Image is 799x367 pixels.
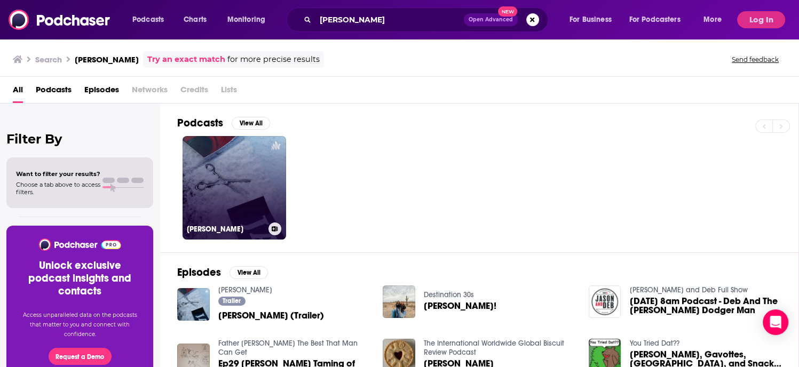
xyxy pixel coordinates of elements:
span: Monitoring [227,12,265,27]
a: Podcasts [36,81,72,103]
a: Jason and Deb Full Show [629,285,747,294]
span: for more precise results [227,53,320,66]
span: Charts [184,12,207,27]
span: For Business [569,12,612,27]
a: All [13,81,23,103]
button: Open AdvancedNew [464,13,518,26]
h3: [PERSON_NAME] [187,225,264,234]
span: Podcasts [132,12,164,27]
img: 080716 8am Podcast - Deb And The Jammie Dodger Man [589,285,621,318]
button: Log In [737,11,785,28]
span: Networks [132,81,168,103]
a: 080716 8am Podcast - Deb And The Jammie Dodger Man [629,297,781,315]
button: Send feedback [729,55,782,64]
span: New [498,6,517,17]
button: open menu [696,11,735,28]
h2: Episodes [177,266,221,279]
span: [PERSON_NAME] (Trailer) [218,311,324,320]
a: The International Worldwide Global Biscuit Review Podcast [424,339,564,357]
button: View All [232,117,270,130]
span: For Podcasters [629,12,681,27]
input: Search podcasts, credits, & more... [315,11,464,28]
a: [PERSON_NAME] [183,136,286,240]
img: Jammie Dodger! [383,285,415,318]
span: More [703,12,722,27]
img: Podchaser - Follow, Share and Rate Podcasts [9,10,111,30]
button: View All [230,266,268,279]
a: EpisodesView All [177,266,268,279]
button: open menu [220,11,279,28]
button: open menu [622,11,696,28]
a: Jammie Dodger (Trailer) [218,311,324,320]
img: Jammie Dodger (Trailer) [177,288,210,321]
h2: Podcasts [177,116,223,130]
a: Destination 30s [424,290,474,299]
button: Request a Demo [49,348,112,365]
a: Jammie Dodger [218,285,272,294]
span: [PERSON_NAME]! [424,301,496,310]
span: Choose a tab above to access filters. [16,181,100,196]
a: PodcastsView All [177,116,270,130]
h3: [PERSON_NAME] [75,54,139,65]
a: Jammie Dodger! [424,301,496,310]
a: Charts [177,11,213,28]
span: Trailer [223,298,241,304]
a: Father Finney's The Best That Man Can Get [218,339,358,357]
p: Access unparalleled data on the podcasts that matter to you and connect with confidence. [19,310,140,339]
a: Episodes [84,81,119,103]
h3: Search [35,54,62,65]
a: You Tried Dat?? [629,339,679,348]
h3: Unlock exclusive podcast insights and contacts [19,259,140,298]
a: Try an exact match [147,53,225,66]
h2: Filter By [6,131,153,147]
button: open menu [125,11,178,28]
div: Open Intercom Messenger [763,309,788,335]
span: Lists [221,81,237,103]
span: [DATE] 8am Podcast - Deb And The [PERSON_NAME] Dodger Man [629,297,781,315]
div: Search podcasts, credits, & more... [296,7,558,32]
img: Podchaser - Follow, Share and Rate Podcasts [38,238,122,251]
span: Open Advanced [469,17,513,22]
span: Credits [180,81,208,103]
span: Want to filter your results? [16,170,100,178]
button: open menu [562,11,625,28]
